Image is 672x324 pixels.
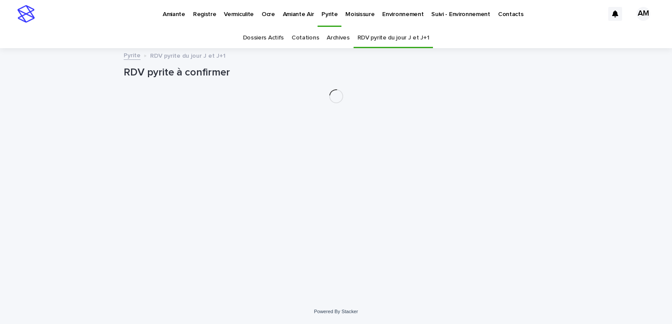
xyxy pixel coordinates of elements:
[124,66,549,79] h1: RDV pyrite à confirmer
[327,28,350,48] a: Archives
[314,309,358,314] a: Powered By Stacker
[124,50,141,60] a: Pyrite
[243,28,284,48] a: Dossiers Actifs
[17,5,35,23] img: stacker-logo-s-only.png
[150,50,226,60] p: RDV pyrite du jour J et J+1
[292,28,319,48] a: Cotations
[357,28,429,48] a: RDV pyrite du jour J et J+1
[636,7,650,21] div: AM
